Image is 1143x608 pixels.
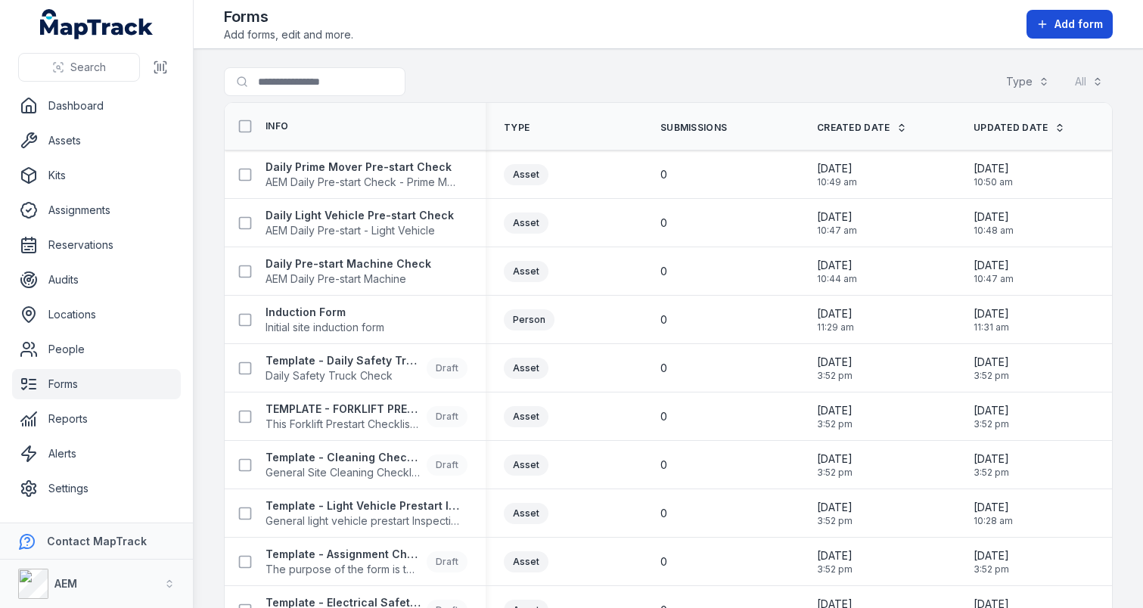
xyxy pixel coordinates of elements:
a: Audits [12,265,181,295]
div: Draft [427,358,467,379]
span: 3:52 pm [974,563,1009,575]
span: AEM Daily Pre-start Machine [266,271,431,287]
time: 20/08/2025, 10:48:15 am [974,209,1014,237]
a: Dashboard [12,91,181,121]
span: 11:29 am [817,321,854,333]
div: Person [504,309,554,330]
span: General Site Cleaning Checklist [266,465,421,480]
span: Type [504,122,530,134]
a: Kits [12,160,181,191]
span: [DATE] [817,161,857,176]
strong: Template - Assignment Checklist [266,547,421,562]
time: 17/03/2025, 3:52:40 pm [974,355,1009,382]
button: All [1065,67,1113,96]
strong: Template - Light Vehicle Prestart Inspection [266,498,459,513]
span: 3:52 pm [974,467,1009,479]
a: Updated Date [974,122,1065,134]
strong: Daily Light Vehicle Pre-start Check [266,208,454,223]
span: [DATE] [974,500,1013,515]
a: Template - Cleaning ChecklistGeneral Site Cleaning ChecklistDraft [266,450,467,480]
span: [DATE] [974,548,1009,563]
div: Draft [427,551,467,572]
strong: Contact MapTrack [47,535,147,548]
strong: AEM [54,577,77,590]
a: Reservations [12,230,181,260]
span: AEM Daily Pre-start - Light Vehicle [266,223,454,238]
div: Draft [427,454,467,476]
span: The purpose of the form is to ensure the employee is licenced and capable in operation the asset. [266,562,421,577]
button: Search [18,53,140,82]
a: Forms [12,369,181,399]
span: This Forklift Prestart Checklist should be completed every day before starting forklift operations. [266,417,421,432]
time: 20/08/2025, 10:47:08 am [974,258,1014,285]
span: 10:44 am [817,273,857,285]
strong: Template - Daily Safety Truck Check [266,353,421,368]
strong: TEMPLATE - FORKLIFT PRESTART CHECKLIST [266,402,421,417]
span: 10:49 am [817,176,857,188]
span: 3:52 pm [817,467,853,479]
time: 17/03/2025, 3:52:40 pm [817,500,853,527]
time: 17/03/2025, 3:52:40 pm [817,451,853,479]
span: 3:52 pm [817,370,853,382]
span: Created Date [817,122,890,134]
span: 10:47 am [974,273,1014,285]
span: 3:52 pm [817,563,853,575]
a: People [12,334,181,364]
span: 0 [660,264,667,279]
span: [DATE] [974,258,1014,273]
span: 0 [660,216,667,231]
span: Submissions [660,122,727,134]
span: [DATE] [817,258,857,273]
span: Daily Safety Truck Check [266,368,421,383]
time: 20/08/2025, 10:47:36 am [817,209,857,237]
span: [DATE] [817,500,853,515]
span: 10:28 am [974,515,1013,527]
button: Add form [1027,10,1113,39]
strong: Induction Form [266,305,384,320]
span: 0 [660,312,667,327]
span: 0 [660,554,667,569]
span: 3:52 pm [817,418,853,430]
a: Template - Assignment ChecklistThe purpose of the form is to ensure the employee is licenced and ... [266,547,467,577]
span: [DATE] [817,403,853,418]
strong: Daily Prime Mover Pre-start Check [266,160,459,175]
time: 17/03/2025, 3:52:40 pm [974,403,1009,430]
span: Add form [1054,17,1103,32]
span: [DATE] [817,451,853,467]
time: 17/03/2025, 3:52:40 pm [817,355,853,382]
span: 0 [660,361,667,376]
div: Asset [504,212,548,234]
a: Assignments [12,195,181,225]
span: 10:50 am [974,176,1013,188]
time: 20/08/2025, 10:44:17 am [817,258,857,285]
span: 3:52 pm [974,418,1009,430]
span: 10:48 am [974,225,1014,237]
span: 0 [660,458,667,473]
a: Created Date [817,122,907,134]
button: Type [996,67,1059,96]
time: 17/03/2025, 3:52:40 pm [974,548,1009,575]
span: [DATE] [817,355,853,370]
time: 20/08/2025, 10:49:03 am [817,161,857,188]
a: Template - Light Vehicle Prestart InspectionGeneral light vehicle prestart Inspection form [266,498,459,529]
time: 17/03/2025, 3:52:40 pm [817,403,853,430]
a: Locations [12,299,181,330]
a: Induction FormInitial site induction form [266,305,384,335]
time: 17/03/2025, 3:52:40 pm [974,451,1009,479]
a: Daily Light Vehicle Pre-start CheckAEM Daily Pre-start - Light Vehicle [266,208,454,238]
span: Initial site induction form [266,320,384,335]
div: Asset [504,454,548,476]
span: Search [70,60,106,75]
span: [DATE] [817,548,853,563]
span: Info [266,120,288,132]
time: 11/07/2025, 10:28:02 am [974,500,1013,527]
time: 07/08/2025, 11:29:44 am [817,306,854,333]
a: Daily Pre-start Machine CheckAEM Daily Pre-start Machine [266,256,431,287]
span: Updated Date [974,122,1048,134]
a: Daily Prime Mover Pre-start CheckAEM Daily Pre-start Check - Prime Move [266,160,459,190]
span: 0 [660,506,667,521]
div: Asset [504,261,548,282]
span: [DATE] [817,209,857,225]
h2: Forms [224,6,353,27]
span: AEM Daily Pre-start Check - Prime Move [266,175,459,190]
